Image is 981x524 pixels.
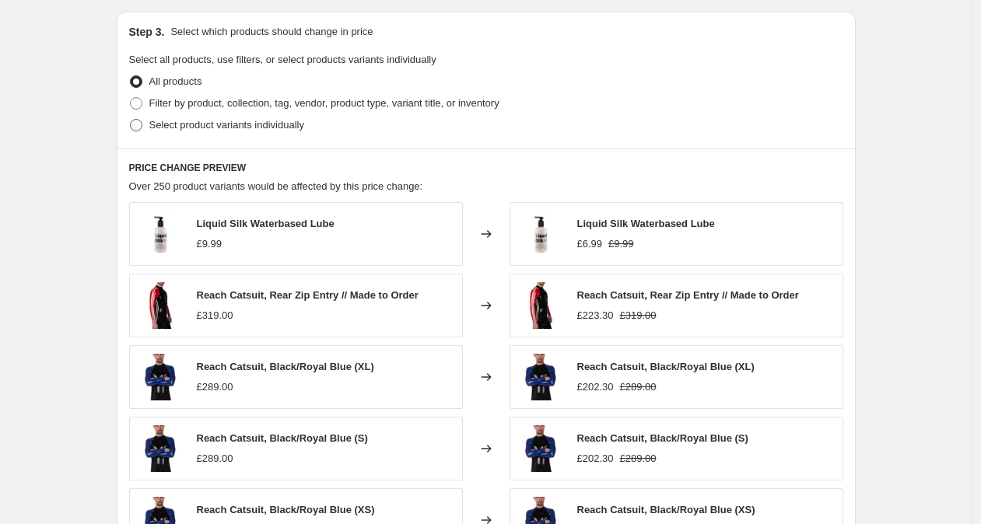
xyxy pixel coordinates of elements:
[197,381,233,393] span: £289.00
[577,289,799,301] span: Reach Catsuit, Rear Zip Entry // Made to Order
[197,238,222,250] span: £9.99
[197,309,233,321] span: £319.00
[129,54,436,65] span: Select all products, use filters, or select products variants individually
[197,504,375,515] span: Reach Catsuit, Black/Royal Blue (XS)
[577,309,614,321] span: £223.30
[577,238,603,250] span: £6.99
[577,361,755,372] span: Reach Catsuit, Black/Royal Blue (XL)
[138,425,184,472] img: reach-catsuit-blackroyal-blue-regulation-p04723-340418_80x.jpg
[577,218,715,229] span: Liquid Silk Waterbased Lube
[149,75,202,87] span: All products
[620,309,657,321] span: £319.00
[149,97,499,109] span: Filter by product, collection, tag, vendor, product type, variant title, or inventory
[129,162,843,174] h6: PRICE CHANGE PREVIEW
[138,282,184,329] img: reach-catsuit-rear-zip-entry-made-to-order-regulation-w-770164-419488_80x.jpg
[138,354,184,400] img: reach-catsuit-blackroyal-blue-regulation-p04723-340418_80x.jpg
[518,425,565,472] img: reach-catsuit-blackroyal-blue-regulation-p04723-340418_80x.jpg
[197,218,335,229] span: Liquid Silk Waterbased Lube
[620,452,657,464] span: £289.00
[197,452,233,464] span: £289.00
[197,361,374,372] span: Reach Catsuit, Black/Royal Blue (XL)
[518,282,565,329] img: reach-catsuit-rear-zip-entry-made-to-order-regulation-w-770164-419488_80x.jpg
[197,432,368,444] span: Reach Catsuit, Black/Royal Blue (S)
[197,289,419,301] span: Reach Catsuit, Rear Zip Entry // Made to Order
[518,354,565,400] img: reach-catsuit-blackroyal-blue-regulation-p04723-340418_80x.jpg
[608,238,634,250] span: £9.99
[129,180,423,192] span: Over 250 product variants would be affected by this price change:
[577,452,614,464] span: £202.30
[138,211,184,257] img: liquid-silk-waterbased-lube-bodywise-663989000012-265469_80x.jpg
[577,504,755,515] span: Reach Catsuit, Black/Royal Blue (XS)
[518,211,565,257] img: liquid-silk-waterbased-lube-bodywise-663989000012-265469_80x.jpg
[170,24,373,40] p: Select which products should change in price
[149,119,304,131] span: Select product variants individually
[577,381,614,393] span: £202.30
[577,432,748,444] span: Reach Catsuit, Black/Royal Blue (S)
[620,381,657,393] span: £289.00
[129,24,165,40] h2: Step 3.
